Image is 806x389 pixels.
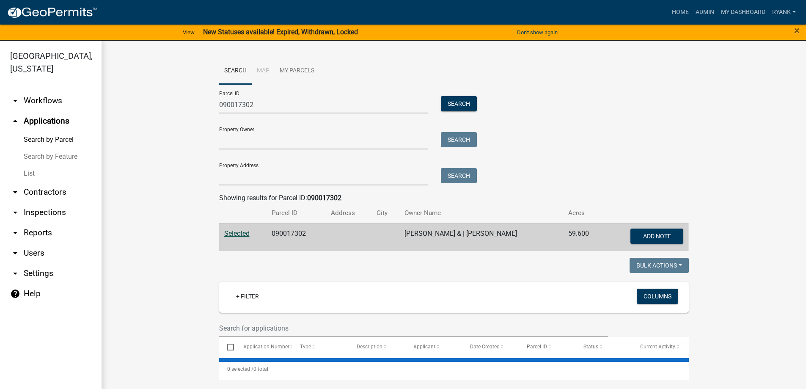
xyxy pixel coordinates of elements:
[405,337,462,357] datatable-header-cell: Applicant
[10,228,20,238] i: arrow_drop_down
[219,320,608,337] input: Search for applications
[203,28,358,36] strong: New Statuses available! Expired, Withdrawn, Locked
[267,223,326,251] td: 090017302
[441,96,477,111] button: Search
[219,337,235,357] datatable-header-cell: Select
[224,229,250,237] a: Selected
[643,232,671,239] span: Add Note
[637,289,678,304] button: Columns
[527,344,547,350] span: Parcel ID
[632,337,689,357] datatable-header-cell: Current Activity
[227,366,253,372] span: 0 selected /
[349,337,405,357] datatable-header-cell: Description
[563,203,604,223] th: Acres
[307,194,341,202] strong: 090017302
[229,289,266,304] a: + Filter
[243,344,289,350] span: Application Number
[179,25,198,39] a: View
[794,25,800,36] button: Close
[441,132,477,147] button: Search
[10,248,20,258] i: arrow_drop_down
[275,58,319,85] a: My Parcels
[10,116,20,126] i: arrow_drop_up
[583,344,598,350] span: Status
[769,4,799,20] a: RyanK
[326,203,371,223] th: Address
[514,25,561,39] button: Don't show again
[563,223,604,251] td: 59.600
[10,96,20,106] i: arrow_drop_down
[692,4,718,20] a: Admin
[357,344,382,350] span: Description
[441,168,477,183] button: Search
[413,344,435,350] span: Applicant
[462,337,519,357] datatable-header-cell: Date Created
[470,344,500,350] span: Date Created
[267,203,326,223] th: Parcel ID
[640,344,675,350] span: Current Activity
[794,25,800,36] span: ×
[519,337,575,357] datatable-header-cell: Parcel ID
[10,207,20,218] i: arrow_drop_down
[371,203,400,223] th: City
[668,4,692,20] a: Home
[575,337,632,357] datatable-header-cell: Status
[399,203,563,223] th: Owner Name
[399,223,563,251] td: [PERSON_NAME] & | [PERSON_NAME]
[10,187,20,197] i: arrow_drop_down
[10,268,20,279] i: arrow_drop_down
[219,58,252,85] a: Search
[630,229,683,244] button: Add Note
[718,4,769,20] a: My Dashboard
[10,289,20,299] i: help
[235,337,292,357] datatable-header-cell: Application Number
[219,193,689,203] div: Showing results for Parcel ID:
[219,359,689,380] div: 0 total
[292,337,349,357] datatable-header-cell: Type
[630,258,689,273] button: Bulk Actions
[300,344,311,350] span: Type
